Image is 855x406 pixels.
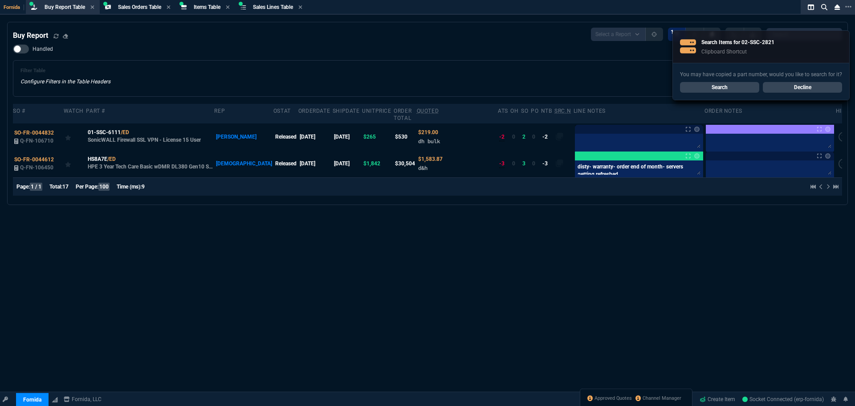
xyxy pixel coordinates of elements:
h4: Buy Report [13,30,48,41]
td: SonicWALL Firewall SSL VPN - License 15 User [86,123,214,150]
p: Configure Filters in the Table Headers [20,78,110,86]
td: [DATE] [298,123,333,150]
div: oStat [273,107,291,115]
span: Sales Lines Table [253,4,293,10]
div: OH [510,107,518,115]
span: 100 [98,183,110,191]
span: 1 / 1 [30,183,42,191]
div: unitPrice [362,107,391,115]
td: Released [273,150,298,177]
div: PO [531,107,538,115]
td: Released [273,123,298,150]
div: SO [521,107,528,115]
abbr: Quoted Cost and Sourcing Notes [417,108,439,114]
div: ATS [498,107,508,115]
span: HS8A7E [88,155,107,163]
span: Page: [16,184,30,190]
p: SonicWALL Firewall SSL VPN - License 15 User [88,136,201,144]
span: 0 [532,160,535,167]
a: Create Item [696,393,739,406]
span: 0 [512,160,515,167]
p: Clipboard Shortcut [701,48,774,55]
div: hide [836,107,849,115]
div: -3 [499,160,505,168]
a: Search [680,82,759,93]
span: Quoted Cost [418,156,443,162]
td: -2 [541,123,554,150]
span: Buy Report Table [45,4,85,10]
span: Items Table [194,4,220,10]
span: Fornida [4,4,24,10]
div: Order Total [394,107,414,122]
td: 3 [521,150,531,177]
span: d&h [418,164,427,171]
nx-icon: Open New Tab [845,3,851,11]
nx-icon: Close Workbench [831,2,843,12]
nx-icon: Close Tab [226,4,230,11]
span: 0 [512,134,515,140]
h6: Filter Table [20,68,110,74]
td: $530 [394,123,416,150]
span: 0 [532,134,535,140]
span: Q-FN-106710 [20,138,53,144]
td: [DATE] [333,123,362,150]
span: Quoted Cost [418,129,438,135]
a: XMzLAQN-VP1XPTWDAAAL [742,395,824,403]
p: You may have copied a part number, would you like to search for it? [680,70,842,78]
div: Add to Watchlist [65,157,85,170]
span: 01-SSC-6111 [88,128,121,136]
td: [DATE] [298,150,333,177]
span: Socket Connected (erp-fornida) [742,396,824,402]
span: 9 [142,184,145,190]
nx-icon: Search [818,2,831,12]
a: /ED [121,128,129,136]
td: $1,842 [362,150,394,177]
span: SO-FR-0044832 [14,130,54,136]
div: Line Notes [574,107,606,115]
div: OrderDate [298,107,330,115]
span: Q-FN-106450 [20,164,53,171]
td: $30,504 [394,150,416,177]
span: Approved Quotes [594,395,632,402]
td: -3 [541,150,554,177]
td: 2 [521,123,531,150]
div: SO # [13,107,25,115]
span: SO-FR-0044612 [14,156,54,163]
a: Decline [763,82,842,93]
div: NTB [541,107,552,115]
span: Per Page: [76,184,98,190]
div: Add to Watchlist [65,131,85,143]
span: Channel Manager [643,395,681,402]
div: shipDate [333,107,360,115]
span: dh bulk [418,138,440,144]
span: Total: [49,184,62,190]
nx-icon: Close Tab [167,4,171,11]
div: Rep [214,107,225,115]
p: HPE 3 Year Tech Care Basic wDMR DL380 Gen10 Service [88,163,213,170]
div: -2 [499,133,505,141]
a: msbcCompanyName [61,395,104,403]
td: HPE 3 Year Tech Care Basic wDMR DL380 Gen10 Service [86,150,214,177]
div: Watch [64,107,84,115]
td: [PERSON_NAME] [214,123,273,150]
a: /ED [107,155,116,163]
span: 17 [62,184,69,190]
p: Search Items for 02-SSC-2821 [701,38,774,46]
span: Sales Orders Table [118,4,161,10]
span: Handled [33,45,53,53]
span: Time (ms): [117,184,142,190]
abbr: Quote Sourcing Notes [554,108,571,114]
div: Order Notes [704,107,742,115]
td: [DATE] [333,150,362,177]
nx-icon: Split Panels [804,2,818,12]
div: Part # [86,107,105,115]
nx-icon: Close Tab [90,4,94,11]
td: $265 [362,123,394,150]
td: [DEMOGRAPHIC_DATA] [214,150,273,177]
nx-icon: Close Tab [298,4,302,11]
